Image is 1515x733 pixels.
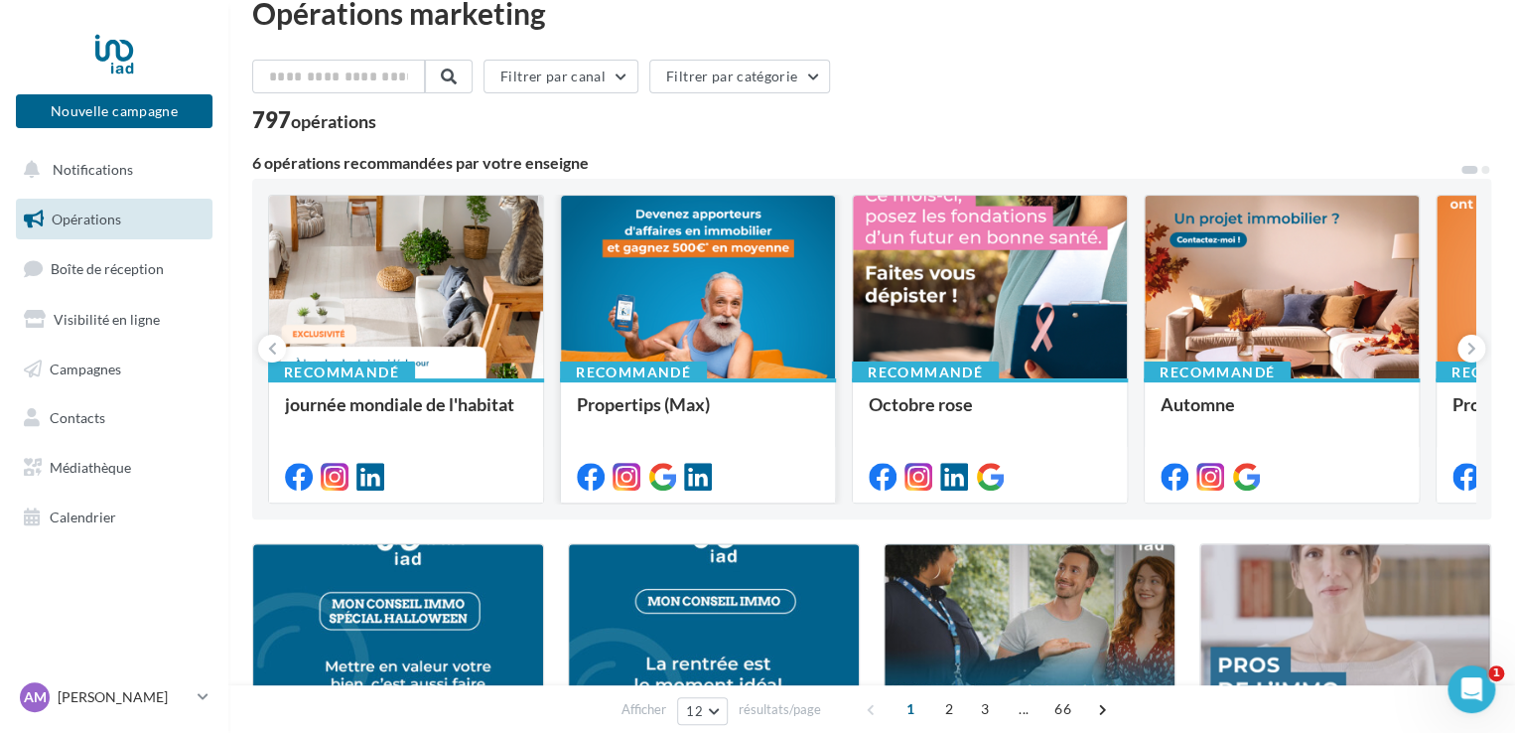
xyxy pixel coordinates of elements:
[852,362,999,383] div: Recommandé
[58,687,190,707] p: [PERSON_NAME]
[1488,665,1504,681] span: 1
[200,263,377,284] p: Il reste environ 3 minutes
[76,380,345,443] div: 👉 Assurez-vous d' de vos pages.
[12,497,216,538] a: Calendrier
[12,349,216,390] a: Campagnes
[50,360,121,376] span: Campagnes
[76,612,316,669] b: Gérer mon compte > Réseaux sociaux> Comptes Facebook/Instagram
[285,394,527,434] div: journée mondiale de l'habitat
[50,459,131,476] span: Médiathèque
[28,78,369,150] div: Débuter sur les Réseaux Sociaux
[16,94,212,128] button: Nouvelle campagne
[76,464,345,547] div: 👉 Pour Instagram, vous devez obligatoirement utiliser un ET le
[933,693,965,725] span: 2
[76,508,344,544] b: relier à votre page Facebook.
[37,341,360,372] div: 1Associer Facebook à Digitaleo
[268,362,415,383] div: Recommandé
[291,112,376,130] div: opérations
[76,348,337,367] div: Associer Facebook à Digitaleo
[12,149,208,191] button: Notifications
[50,409,105,426] span: Contacts
[52,211,121,227] span: Opérations
[1447,665,1495,713] iframe: Intercom live chat
[739,700,821,719] span: résultats/page
[128,216,309,235] div: Service-Client de Digitaleo
[483,60,638,93] button: Filtrer par canal
[88,210,120,241] img: Profile image for Service-Client
[869,394,1111,434] div: Octobre rose
[86,176,364,195] a: [EMAIL_ADDRESS][DOMAIN_NAME]
[12,447,216,489] a: Médiathèque
[348,9,384,45] div: Fermer
[16,678,212,716] a: AM [PERSON_NAME]
[686,703,703,719] span: 12
[54,311,160,328] span: Visibilité en ligne
[252,109,376,131] div: 797
[28,150,369,198] div: Suivez ce pas à pas et si besoin, écrivez-nous à
[649,60,830,93] button: Filtrer par catégorie
[12,397,216,439] a: Contacts
[76,382,333,440] b: utiliser un profil Facebook et d'être administrateur
[24,687,47,707] span: AM
[53,161,133,178] span: Notifications
[1161,394,1403,434] div: Automne
[12,299,216,341] a: Visibilité en ligne
[12,247,216,290] a: Boîte de réception
[1008,693,1039,725] span: ...
[1046,693,1079,725] span: 66
[895,693,926,725] span: 1
[252,155,1459,171] div: 6 opérations recommandées par votre enseigne
[20,263,180,284] p: 1 étape terminée sur 3
[76,568,345,693] div: ✔️ Toutes ces conditions sont réunies ? Commencez l'association depuis " " en cliquant sur " ".
[677,697,728,725] button: 12
[51,260,164,277] span: Boîte de réception
[12,199,216,240] a: Opérations
[50,509,116,525] span: Calendrier
[577,394,819,434] div: Propertips (Max)
[560,362,707,383] div: Recommandé
[13,8,51,46] button: go back
[1144,362,1291,383] div: Recommandé
[621,700,666,719] span: Afficher
[969,693,1001,725] span: 3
